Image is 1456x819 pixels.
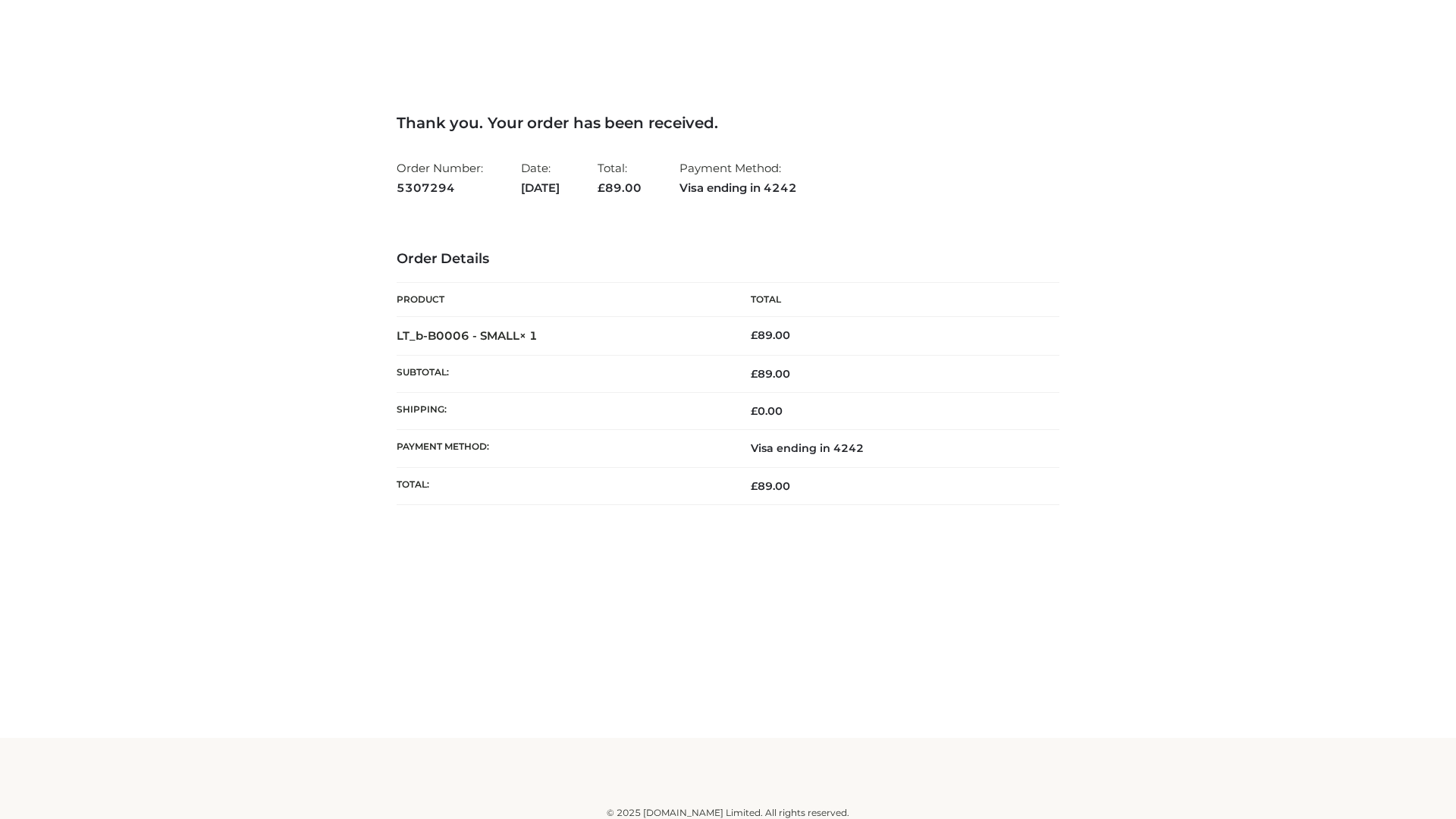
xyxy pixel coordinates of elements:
td: Visa ending in 4242 [728,430,1059,467]
span: 89.00 [751,367,790,381]
th: Product [397,283,728,317]
span: £ [751,328,758,342]
li: Date: [521,155,560,201]
th: Total: [397,467,728,504]
th: Payment method: [397,430,728,467]
strong: LT_b-B0006 - SMALL [397,328,538,343]
li: Payment Method: [679,155,797,201]
strong: × 1 [519,328,538,343]
span: 89.00 [751,479,790,493]
h3: Thank you. Your order has been received. [397,114,1059,132]
span: £ [751,367,758,381]
h3: Order Details [397,251,1059,268]
span: £ [751,404,758,418]
th: Shipping: [397,393,728,430]
strong: Visa ending in 4242 [679,178,797,198]
strong: 5307294 [397,178,483,198]
span: 89.00 [598,180,642,195]
li: Order Number: [397,155,483,201]
span: £ [751,479,758,493]
th: Subtotal: [397,355,728,392]
bdi: 89.00 [751,328,790,342]
bdi: 0.00 [751,404,783,418]
strong: [DATE] [521,178,560,198]
th: Total [728,283,1059,317]
li: Total: [598,155,642,201]
span: £ [598,180,605,195]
